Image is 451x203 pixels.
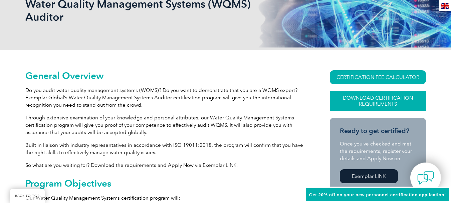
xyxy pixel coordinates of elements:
[340,140,416,162] p: Once you’ve checked and met the requirements, register your details and Apply Now on
[25,114,306,136] p: Through extensive examination of your knowledge and personal attributes, our Water Quality Manage...
[417,170,434,186] img: contact-chat.png
[25,87,306,109] p: Do you audit water quality management systems (WQMS)? Do you want to demonstrate that you are a W...
[340,169,398,183] a: Exemplar LINK
[441,3,449,9] img: en
[25,194,306,202] p: Our Water Quality Management Systems certification program will:
[25,141,306,156] p: Built in liaison with industry representatives in accordance with ISO 19011:2018, the program wil...
[330,91,426,111] a: Download Certification Requirements
[330,70,426,84] a: CERTIFICATION FEE CALCULATOR
[340,127,416,135] h3: Ready to get certified?
[309,192,446,197] span: Get 20% off on your new personnel certification application!
[25,70,306,81] h2: General Overview
[10,189,45,203] a: BACK TO TOP
[25,162,306,169] p: So what are you waiting for? Download the requirements and Apply Now via Exemplar LINK.
[25,178,306,189] h2: Program Objectives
